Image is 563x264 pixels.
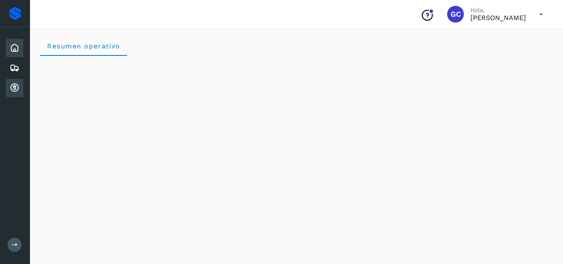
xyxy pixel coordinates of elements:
[6,79,23,97] div: Cuentas por cobrar
[6,39,23,57] div: Inicio
[470,14,526,22] p: Genaro Cortez Godínez
[47,42,120,50] span: Resumen operativo
[6,59,23,77] div: Embarques
[470,7,526,14] p: Hola,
